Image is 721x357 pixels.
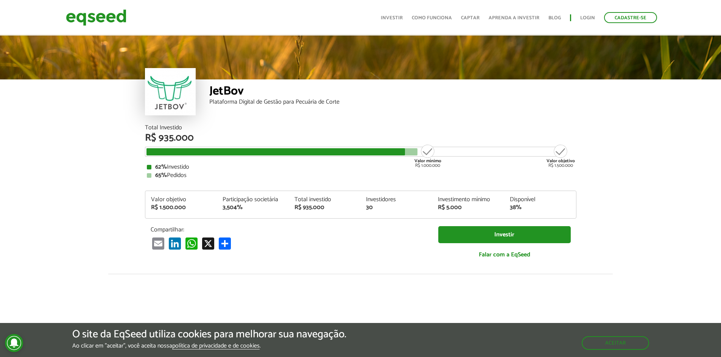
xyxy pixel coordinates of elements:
[209,85,576,99] div: JetBov
[461,16,480,20] a: Captar
[510,197,570,203] div: Disponível
[66,8,126,28] img: EqSeed
[366,197,427,203] div: Investidores
[167,237,182,250] a: LinkedIn
[151,197,212,203] div: Valor objetivo
[151,237,166,250] a: Email
[223,205,283,211] div: 3,504%
[412,16,452,20] a: Como funciona
[184,237,199,250] a: WhatsApp
[547,157,575,165] strong: Valor objetivo
[604,12,657,23] a: Cadastre-se
[438,247,571,262] a: Falar com a EqSeed
[580,16,595,20] a: Login
[151,205,212,211] div: R$ 1.500.000
[209,99,576,105] div: Plataforma Digital de Gestão para Pecuária de Corte
[294,197,355,203] div: Total investido
[438,197,498,203] div: Investimento mínimo
[489,16,539,20] a: Aprenda a investir
[155,162,167,172] strong: 62%
[414,144,442,168] div: R$ 1.000.000
[72,329,346,340] h5: O site da EqSeed utiliza cookies para melhorar sua navegação.
[438,205,498,211] div: R$ 5.000
[145,133,576,143] div: R$ 935.000
[414,157,441,165] strong: Valor mínimo
[438,226,571,243] a: Investir
[145,125,576,131] div: Total Investido
[510,205,570,211] div: 38%
[201,237,216,250] a: X
[72,342,346,349] p: Ao clicar em "aceitar", você aceita nossa .
[366,205,427,211] div: 30
[547,144,575,168] div: R$ 1.500.000
[381,16,403,20] a: Investir
[548,16,561,20] a: Blog
[217,237,232,250] a: Compartilhar
[172,343,260,349] a: política de privacidade e de cookies
[294,205,355,211] div: R$ 935.000
[147,164,575,170] div: Investido
[151,226,427,233] p: Compartilhar:
[223,197,283,203] div: Participação societária
[155,170,167,180] strong: 65%
[582,336,649,350] button: Aceitar
[147,172,575,178] div: Pedidos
